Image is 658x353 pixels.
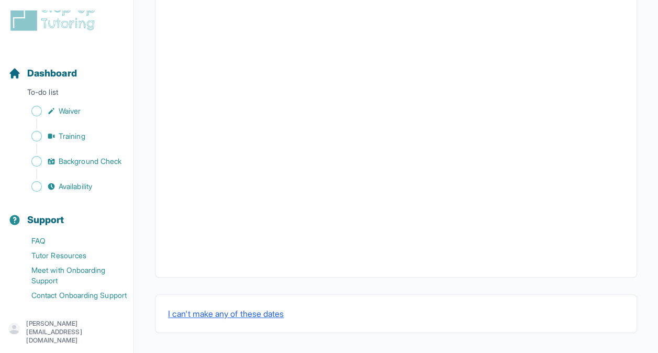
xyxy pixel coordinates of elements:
span: Training [59,131,85,141]
a: FAQ [8,234,133,248]
a: Meet with Onboarding Support [8,263,133,288]
p: [PERSON_NAME][EMAIL_ADDRESS][DOMAIN_NAME] [26,319,125,345]
span: Background Check [59,156,121,167]
span: Dashboard [27,66,77,81]
a: Availability [8,179,133,194]
button: [PERSON_NAME][EMAIL_ADDRESS][DOMAIN_NAME] [8,319,125,345]
button: Support [4,196,129,231]
button: Dashboard [4,49,129,85]
span: Availability [59,181,92,192]
a: Dashboard [8,66,77,81]
a: Training [8,129,133,144]
span: Waiver [59,106,81,116]
a: Waiver [8,104,133,118]
span: Support [27,213,64,227]
a: Contact Onboarding Support [8,288,133,303]
a: Tutor Resources [8,248,133,263]
p: To-do list [4,87,129,102]
a: Background Check [8,154,133,169]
